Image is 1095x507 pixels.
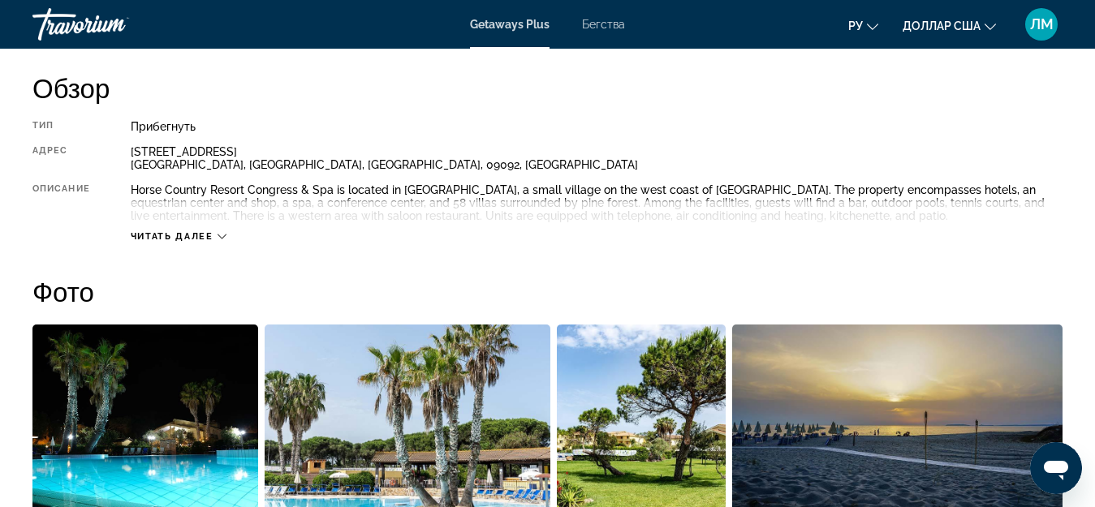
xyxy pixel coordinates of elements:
h2: Обзор [32,71,1063,104]
div: Адрес [32,145,90,171]
button: Читать далее [131,230,226,243]
div: Прибегнуть [131,120,1063,133]
div: Horse Country Resort Congress & Spa is located in [GEOGRAPHIC_DATA], a small village on the west ... [131,183,1063,222]
div: Описание [32,183,90,222]
h2: Фото [32,275,1063,307]
a: Травориум [32,3,195,45]
font: доллар США [903,19,981,32]
button: Меню пользователя [1020,7,1063,41]
a: Бегства [582,18,625,31]
a: Getaways Plus [470,18,550,31]
span: Читать далее [131,231,213,242]
font: ру [848,19,863,32]
div: [STREET_ADDRESS] [GEOGRAPHIC_DATA], [GEOGRAPHIC_DATA], [GEOGRAPHIC_DATA], 09092, [GEOGRAPHIC_DATA] [131,145,1063,171]
button: Изменить валюту [903,14,996,37]
div: Тип [32,120,90,133]
font: ЛМ [1030,15,1054,32]
button: Изменить язык [848,14,878,37]
iframe: Кнопка запуска окна обмена сообщениями [1030,442,1082,494]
